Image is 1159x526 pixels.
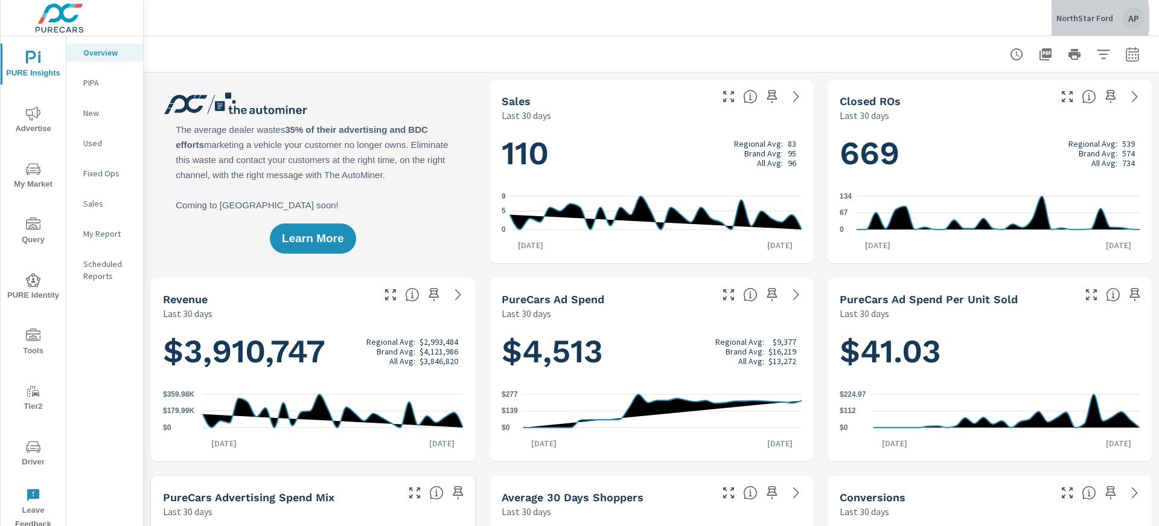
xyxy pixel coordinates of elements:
button: Learn More [270,223,356,254]
p: 574 [1122,149,1135,158]
p: [DATE] [1097,239,1140,251]
div: Used [66,134,143,152]
div: AP [1123,7,1145,29]
div: Sales [66,194,143,213]
p: Fixed Ops [83,167,133,179]
h1: $41.03 [840,331,1140,372]
text: 5 [502,207,506,215]
p: NorthStar Ford [1056,13,1113,24]
h1: 110 [502,133,802,174]
span: Save this to your personalized report [762,87,782,106]
text: 134 [840,192,852,200]
span: Save this to your personalized report [1125,285,1145,304]
a: See more details in report [1125,483,1145,502]
p: Last 30 days [502,108,551,123]
span: Tier2 [4,384,62,414]
span: Query [4,217,62,247]
button: Make Fullscreen [719,483,738,502]
p: [DATE] [509,239,552,251]
h5: PureCars Ad Spend [502,293,604,306]
text: $0 [163,423,171,432]
p: Regional Avg: [715,337,764,347]
p: [DATE] [873,437,916,449]
span: Tools [4,329,62,358]
span: My Market [4,162,62,191]
p: 539 [1122,139,1135,149]
p: 96 [788,158,796,168]
p: Last 30 days [502,306,551,321]
p: 734 [1122,158,1135,168]
span: This table looks at how you compare to the amount of budget you spend per channel as opposed to y... [429,486,444,500]
span: A rolling 30 day total of daily Shoppers on the dealership website, averaged over the selected da... [743,486,758,500]
button: Make Fullscreen [719,285,738,304]
p: Last 30 days [502,504,551,519]
text: $0 [840,423,848,432]
span: Save this to your personalized report [1101,87,1120,106]
a: See more details in report [787,285,806,304]
p: Brand Avg: [377,347,415,356]
div: Scheduled Reports [66,255,143,285]
span: Average cost of advertising per each vehicle sold at the dealer over the selected date range. The... [1106,287,1120,302]
p: Brand Avg: [726,347,764,356]
p: $9,377 [773,337,796,347]
p: All Avg: [757,158,783,168]
text: 0 [502,225,506,234]
button: Make Fullscreen [405,483,424,502]
h5: Revenue [163,293,208,306]
p: [DATE] [759,239,801,251]
p: $2,993,484 [420,337,458,347]
p: Last 30 days [840,504,889,519]
text: $139 [502,406,518,415]
text: $359.98K [163,390,194,399]
a: See more details in report [787,483,806,502]
span: Number of vehicles sold by the dealership over the selected date range. [Source: This data is sou... [743,89,758,104]
p: PIPA [83,77,133,89]
p: Scheduled Reports [83,258,133,282]
p: $3,846,820 [420,356,458,366]
p: New [83,107,133,119]
span: The number of dealer-specified goals completed by a visitor. [Source: This data is provided by th... [1082,486,1096,500]
h5: PureCars Advertising Spend Mix [163,491,334,504]
p: [DATE] [1097,437,1140,449]
h5: Average 30 Days Shoppers [502,491,643,504]
p: Brand Avg: [744,149,783,158]
p: [DATE] [857,239,899,251]
p: $4,121,986 [420,347,458,356]
p: $16,219 [768,347,796,356]
a: See more details in report [449,285,468,304]
p: Last 30 days [163,306,212,321]
p: Regional Avg: [1068,139,1117,149]
a: See more details in report [1125,87,1145,106]
p: Last 30 days [840,108,889,123]
span: Save this to your personalized report [762,483,782,502]
text: 67 [840,209,848,217]
h5: Conversions [840,491,905,504]
text: 9 [502,192,506,200]
div: PIPA [66,74,143,92]
h1: $4,513 [502,331,802,372]
span: Total cost of media for all PureCars channels for the selected dealership group over the selected... [743,287,758,302]
h5: Closed ROs [840,95,901,107]
span: PURE Identity [4,273,62,303]
button: "Export Report to PDF" [1033,42,1058,66]
button: Make Fullscreen [1082,285,1101,304]
text: $224.97 [840,390,866,399]
span: Save this to your personalized report [1101,483,1120,502]
text: $179.99K [163,407,194,415]
h1: 669 [840,133,1140,174]
span: Advertise [4,106,62,136]
h1: $3,910,747 [163,331,463,372]
span: Save this to your personalized report [762,285,782,304]
text: $0 [502,423,510,432]
div: New [66,104,143,122]
p: All Avg: [1091,158,1117,168]
p: All Avg: [389,356,415,366]
h5: PureCars Ad Spend Per Unit Sold [840,293,1018,306]
p: My Report [83,228,133,240]
p: Used [83,137,133,149]
p: [DATE] [421,437,463,449]
div: My Report [66,225,143,243]
p: Last 30 days [840,306,889,321]
button: Apply Filters [1091,42,1116,66]
button: Make Fullscreen [719,87,738,106]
